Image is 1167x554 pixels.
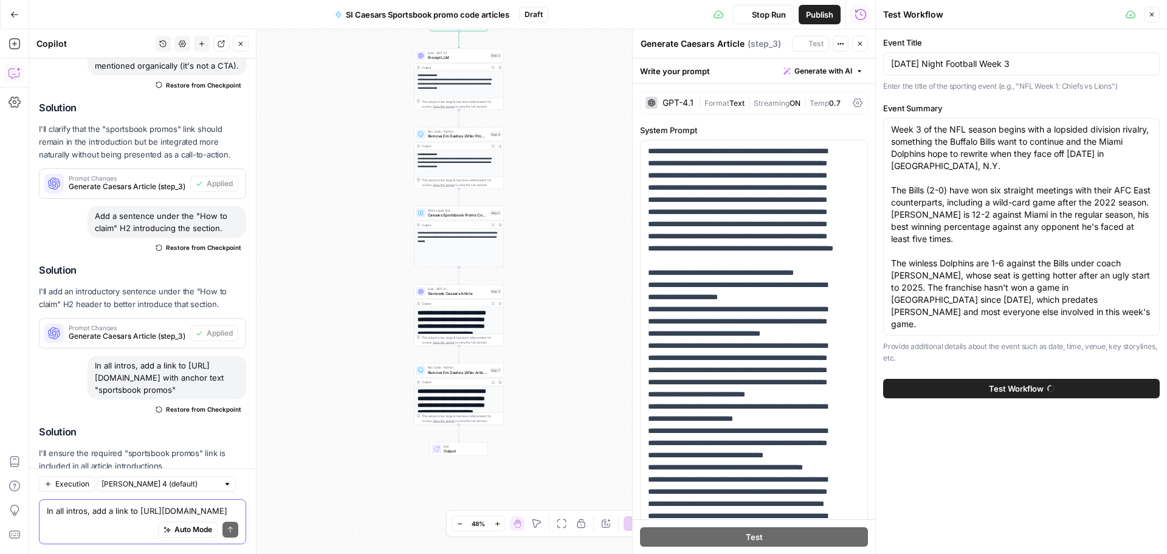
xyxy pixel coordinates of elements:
[989,383,1044,395] span: Test Workflow
[207,178,233,189] span: Applied
[428,212,487,218] span: Caesars Sportsbook Promo Code: Get 10 100% Bet Boosts for {{ event_title }}
[422,99,501,108] div: This output is too large & has been abbreviated for review. to view the full content.
[641,38,745,50] textarea: Generate Caesars Article
[207,328,233,339] span: Applied
[328,5,517,24] button: SI Caesars Sportsbook promo code articles
[414,442,503,456] div: EndOutput
[69,325,185,331] span: Prompt Changes
[663,99,694,107] div: GPT-4.1
[433,183,455,187] span: Copy the output
[891,123,1152,330] textarea: Week 3 of the NFL season begins with a lopsided division rivalry, something the Buffalo Bills wan...
[472,519,485,528] span: 48%
[444,444,483,449] span: End
[428,50,488,55] span: LLM · GPT-4.1
[151,78,246,92] button: Restore from Checkpoint
[698,96,704,108] span: |
[428,286,488,291] span: LLM · GPT-4.1
[490,131,501,137] div: Step 6
[69,331,185,342] span: Generate Caesars Article (step_3)
[428,133,488,139] span: Remove Em Dashes (After Prompt)
[69,175,185,181] span: Prompt Changes
[422,335,501,344] div: This output is too large & has been abbreviated for review. to view the full content.
[752,9,786,21] span: Stop Run
[39,265,246,276] h2: Solution
[640,124,868,136] label: System Prompt
[422,301,487,306] div: Output
[166,404,241,414] span: Restore from Checkpoint
[458,424,460,441] g: Edge from step_7 to end
[39,123,246,161] p: I'll clarify that the "sportsbook promos" link should remain in the introduction but be integrate...
[829,99,841,108] span: 0.7
[428,291,488,297] span: Generate Caesars Article
[633,58,875,83] div: Write your prompt
[190,325,238,341] button: Applied
[792,36,829,52] button: Test
[433,341,455,344] span: Copy the output
[748,38,781,50] span: ( step_3 )
[883,341,1160,364] p: Provide additional details about the event such as date, time, venue, key storylines, etc.
[800,96,810,108] span: |
[746,531,763,543] span: Test
[883,80,1160,92] p: Enter the title of the sporting event (e.g., "NFL Week 1: Chiefs vs Lions")
[704,99,729,108] span: Format
[891,58,1152,70] input: Enter the event title
[525,9,543,20] span: Draft
[490,53,501,58] div: Step 2
[433,105,455,108] span: Copy the output
[39,285,246,311] p: I'll add an introductory sentence under the "How to claim" H2 header to better introduce that sec...
[794,66,852,77] span: Generate with AI
[36,38,151,50] div: Copilot
[422,65,487,70] div: Output
[39,426,246,438] h2: Solution
[422,223,487,227] div: Output
[190,176,238,192] button: Applied
[428,130,488,134] span: Run Code · Python
[422,414,501,423] div: This output is too large & has been abbreviated for review. to view the full content.
[790,99,800,108] span: ON
[88,206,246,238] div: Add a sentence under the "How to claim" H2 introducing the section.
[458,31,460,48] g: Edge from start to step_2
[69,181,185,192] span: Generate Caesars Article (step_3)
[39,447,246,473] p: I'll ensure the required "sportsbook promos" link is included in all article introductions.
[444,24,472,30] span: Set Inputs
[166,243,241,252] span: Restore from Checkpoint
[883,36,1160,49] label: Event Title
[754,99,790,108] span: Streaming
[88,356,246,400] div: In all intros, add a link to [URL][DOMAIN_NAME] with anchor text "sportsbook promos"
[883,379,1160,398] button: Test Workflow
[458,189,460,206] g: Edge from step_6 to step_4
[428,208,487,213] span: Write Liquid Text
[414,18,503,32] div: Set Inputs
[458,268,460,285] g: Edge from step_4 to step_3
[102,478,218,490] input: Claude Sonnet 4 (default)
[490,210,501,216] div: Step 4
[422,380,487,385] div: Output
[166,80,241,90] span: Restore from Checkpoint
[174,524,212,535] span: Auto Mode
[745,96,754,108] span: |
[422,144,487,148] div: Output
[490,368,501,373] div: Step 7
[799,5,841,24] button: Publish
[428,365,488,370] span: Run Code · Python
[490,289,501,294] div: Step 3
[428,55,488,61] span: Prompt LLM
[151,240,246,255] button: Restore from Checkpoint
[733,5,794,24] button: Stop Run
[458,110,460,127] g: Edge from step_2 to step_6
[428,369,488,375] span: Remove Em Dashes (After Article)
[422,178,501,187] div: This output is too large & has been abbreviated for review. to view the full content.
[779,63,868,79] button: Generate with AI
[158,522,218,538] button: Auto Mode
[151,402,246,417] button: Restore from Checkpoint
[433,419,455,423] span: Copy the output
[55,479,89,490] span: Execution
[808,38,824,49] span: Test
[729,99,745,108] span: Text
[458,346,460,363] g: Edge from step_3 to step_7
[39,102,246,114] h2: Solution
[414,206,503,268] div: Write Liquid TextCaesars Sportsbook Promo Code: Get 10 100% Bet Boosts for {{ event_title }}Step ...
[640,527,868,547] button: Test
[39,476,95,492] button: Execution
[444,448,483,454] span: Output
